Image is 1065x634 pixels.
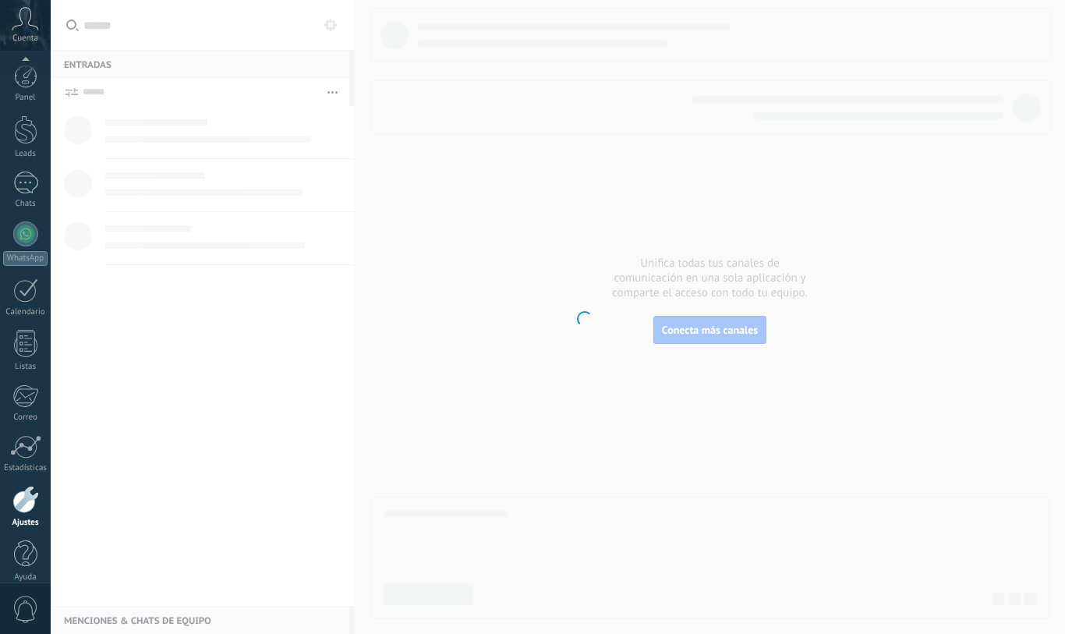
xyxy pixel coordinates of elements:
div: Leads [3,149,48,159]
div: Correo [3,413,48,423]
div: Panel [3,93,48,103]
div: Ayuda [3,572,48,583]
div: Ajustes [3,518,48,528]
div: Chats [3,199,48,209]
div: Listas [3,362,48,372]
span: Cuenta [12,34,38,44]
div: WhatsApp [3,251,48,266]
div: Calendario [3,307,48,317]
div: Estadísticas [3,463,48,473]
